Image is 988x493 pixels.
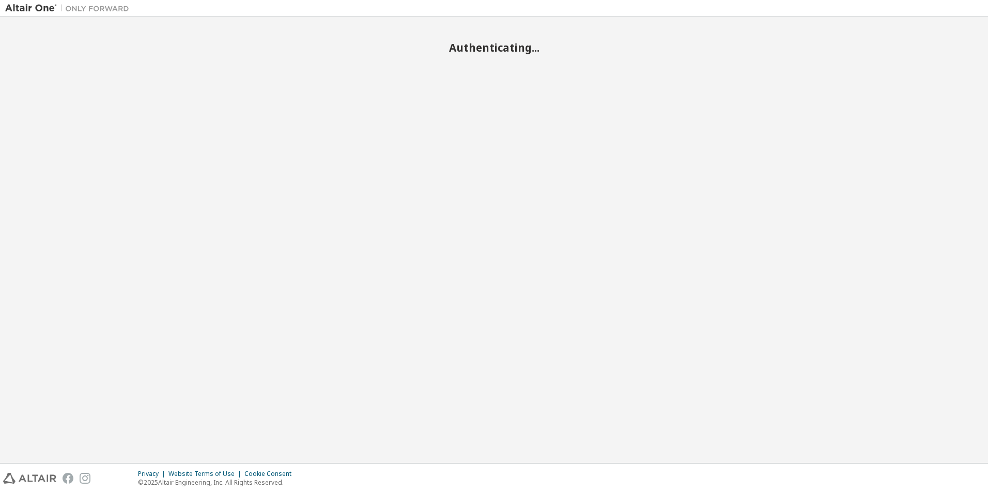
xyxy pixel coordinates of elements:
img: facebook.svg [63,473,73,484]
img: Altair One [5,3,134,13]
div: Website Terms of Use [168,470,244,478]
h2: Authenticating... [5,41,983,54]
div: Cookie Consent [244,470,298,478]
img: altair_logo.svg [3,473,56,484]
div: Privacy [138,470,168,478]
img: instagram.svg [80,473,90,484]
p: © 2025 Altair Engineering, Inc. All Rights Reserved. [138,478,298,487]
